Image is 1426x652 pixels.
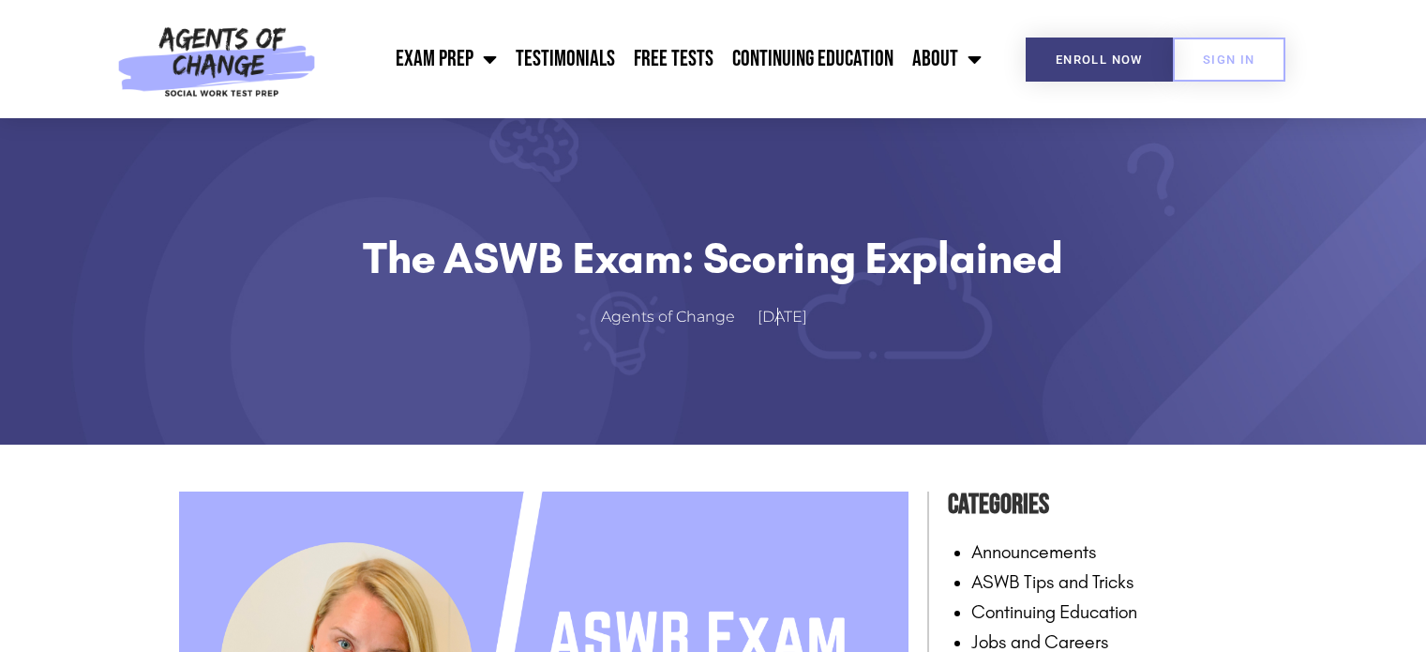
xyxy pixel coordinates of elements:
a: Free Tests [624,36,723,83]
a: Continuing Education [971,600,1137,623]
h4: Categories [948,482,1248,527]
span: Agents of Change [601,304,735,331]
a: Continuing Education [723,36,903,83]
a: ASWB Tips and Tricks [971,570,1134,593]
a: About [903,36,991,83]
a: SIGN IN [1173,38,1285,82]
a: [DATE] [758,304,826,331]
nav: Menu [325,36,991,83]
time: [DATE] [758,308,807,326]
a: Enroll Now [1026,38,1173,82]
a: Announcements [971,540,1097,563]
a: Exam Prep [386,36,506,83]
a: Testimonials [506,36,624,83]
span: Enroll Now [1056,53,1143,66]
a: Agents of Change [601,304,754,331]
h1: The ASWB Exam: Scoring Explained [226,232,1201,284]
span: SIGN IN [1203,53,1255,66]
